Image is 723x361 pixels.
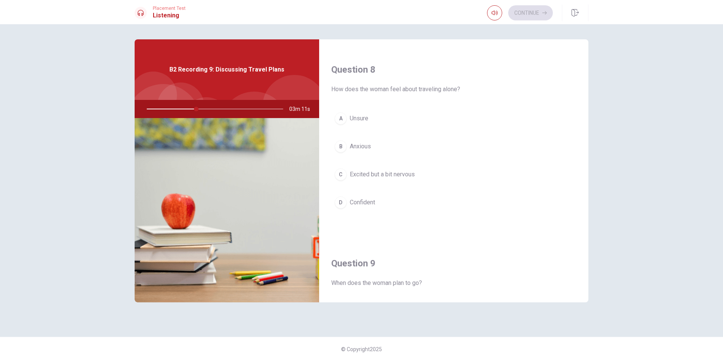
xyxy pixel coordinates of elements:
[350,114,368,123] span: Unsure
[331,279,576,288] span: When does the woman plan to go?
[350,170,415,179] span: Excited but a bit nervous
[289,100,316,118] span: 03m 11s
[331,165,576,184] button: CExcited but a bit nervous
[135,118,319,302] img: B2 Recording 9: Discussing Travel Plans
[331,109,576,128] button: AUnsure
[350,142,371,151] span: Anxious
[350,198,375,207] span: Confident
[341,346,382,352] span: © Copyright 2025
[331,64,576,76] h4: Question 8
[331,193,576,212] button: DConfident
[335,168,347,180] div: C
[169,65,284,74] span: B2 Recording 9: Discussing Travel Plans
[335,140,347,152] div: B
[331,257,576,269] h4: Question 9
[331,85,576,94] span: How does the woman feel about traveling alone?
[335,112,347,124] div: A
[331,137,576,156] button: BAnxious
[153,11,186,20] h1: Listening
[335,196,347,209] div: D
[153,6,186,11] span: Placement Test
